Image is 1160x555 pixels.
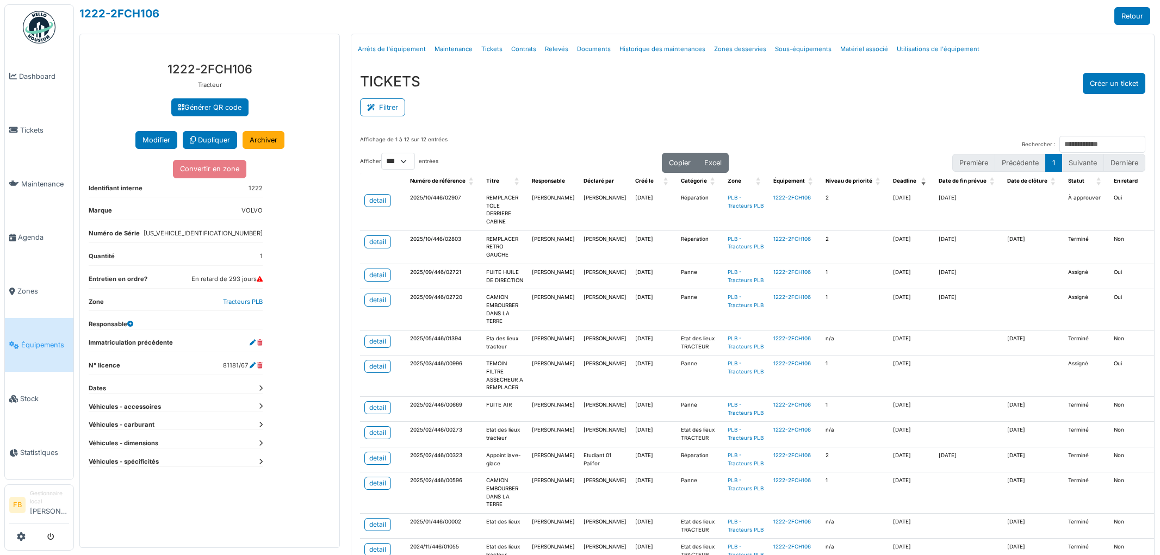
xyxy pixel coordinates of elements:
td: [DATE] [631,447,677,472]
span: Équipements [21,340,69,350]
a: 1222-2FCH106 [773,477,811,483]
td: [PERSON_NAME] [528,330,579,355]
td: [DATE] [889,264,934,289]
td: [PERSON_NAME] [528,356,579,397]
a: detail [364,335,391,348]
dd: VOLVO [241,206,263,215]
label: Rechercher : [1022,141,1056,149]
a: Relevés [541,36,573,62]
a: PLB - Tracteurs PLB [728,269,764,283]
dt: Véhicules - carburant [89,420,263,429]
td: [DATE] [1003,397,1064,422]
button: Modifier [135,131,177,149]
td: Etat des lieux TRACTEUR [677,422,723,447]
span: Date de clôture: Activate to sort [1051,173,1057,190]
td: n/a [821,422,889,447]
a: Dashboard [5,49,73,103]
img: Badge_color-CXgf-gQk.svg [23,11,55,43]
div: Gestionnaire local [30,489,69,506]
td: n/a [821,330,889,355]
a: PLB - Tracteurs PLB [728,294,764,308]
div: detail [369,196,386,205]
td: [PERSON_NAME] [528,264,579,289]
a: PLB - Tracteurs PLB [728,236,764,250]
span: Créé le [635,178,654,184]
a: Dupliquer [183,131,237,149]
dt: Zone [89,297,104,311]
td: [DATE] [631,230,677,264]
span: Copier [669,159,691,167]
a: 1222-2FCH106 [773,519,811,525]
td: [PERSON_NAME] [528,190,579,230]
td: Assigné [1064,264,1109,289]
td: [PERSON_NAME] [528,422,579,447]
td: [DATE] [889,230,934,264]
td: Non [1109,472,1155,514]
div: detail [369,295,386,305]
dt: Dates [89,384,263,393]
td: Non [1109,447,1155,472]
td: [DATE] [1003,230,1064,264]
a: Arrêts de l'équipement [353,36,430,62]
td: [PERSON_NAME] [579,190,631,230]
td: Oui [1109,190,1155,230]
a: detail [364,518,391,531]
div: detail [369,453,386,463]
td: 2 [821,447,889,472]
td: 2025/02/446/00596 [406,472,482,514]
li: FB [9,497,26,513]
button: Filtrer [360,98,405,116]
td: [PERSON_NAME] [579,289,631,330]
td: Non [1109,422,1155,447]
a: FB Gestionnaire local[PERSON_NAME] [9,489,69,523]
div: detail [369,478,386,488]
td: Oui [1109,264,1155,289]
td: Réparation [677,230,723,264]
span: Tickets [20,125,69,135]
td: [DATE] [889,190,934,230]
span: Catégorie: Activate to sort [710,173,717,190]
dt: Entretien en ordre? [89,275,147,288]
td: [DATE] [889,513,934,538]
td: 2025/03/446/00996 [406,356,482,397]
p: Tracteur [89,80,331,90]
span: Zones [17,286,69,296]
td: Assigné [1064,356,1109,397]
span: Date de fin prévue: Activate to sort [990,173,996,190]
td: Non [1109,230,1155,264]
dt: Responsable [89,320,133,329]
span: Stock [20,394,69,404]
td: [DATE] [1003,330,1064,355]
td: [DATE] [631,289,677,330]
a: 1222-2FCH106 [773,402,811,408]
li: [PERSON_NAME] [30,489,69,521]
a: PLB - Tracteurs PLB [728,519,764,533]
a: PLB - Tracteurs PLB [728,452,764,466]
td: 2025/05/446/01394 [406,330,482,355]
td: Etudiant 01 Palifor [579,447,631,472]
td: 1 [821,289,889,330]
td: Terminé [1064,422,1109,447]
a: 1222-2FCH106 [773,195,811,201]
a: PLB - Tracteurs PLB [728,402,764,416]
td: [PERSON_NAME] [579,397,631,422]
h3: 1222-2FCH106 [89,62,331,76]
td: 2025/09/446/02720 [406,289,482,330]
a: Tickets [5,103,73,157]
span: Déclaré par [584,178,614,184]
td: [DATE] [631,397,677,422]
a: Archiver [243,131,284,149]
td: Terminé [1064,513,1109,538]
button: 1 [1045,154,1062,172]
td: REMPLACER RETRO GAUCHE [482,230,528,264]
a: Matériel associé [836,36,892,62]
a: detail [364,269,391,282]
a: PLB - Tracteurs PLB [728,195,764,209]
div: Affichage de 1 à 12 sur 12 entrées [360,136,448,153]
a: detail [364,360,391,373]
td: [DATE] [631,513,677,538]
td: Assigné [1064,289,1109,330]
td: [PERSON_NAME] [528,513,579,538]
a: Contrats [507,36,541,62]
dd: 1 [260,252,263,261]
